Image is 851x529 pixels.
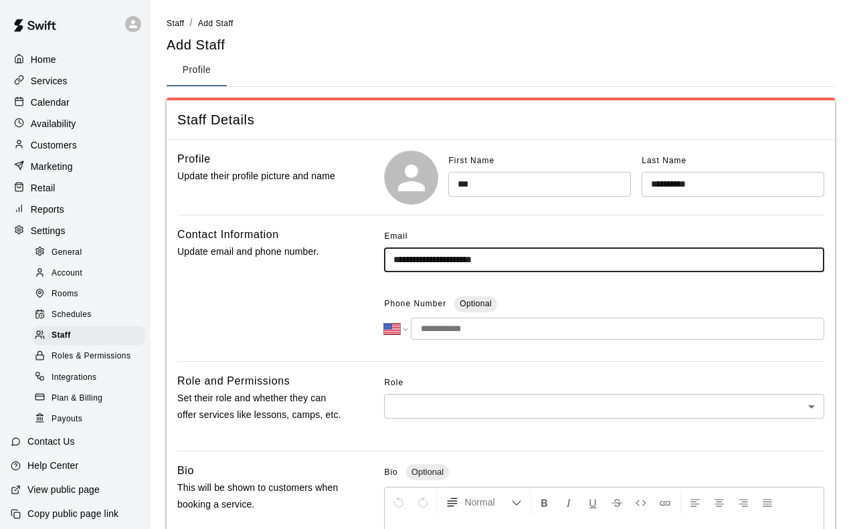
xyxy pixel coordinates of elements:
[581,490,604,514] button: Format Underline
[387,490,410,514] button: Undo
[11,92,140,112] a: Calendar
[384,467,397,477] span: Bio
[31,203,64,216] p: Reports
[11,49,140,70] a: Home
[177,111,824,129] span: Staff Details
[198,19,233,28] span: Add Staff
[406,467,449,477] span: Optional
[31,53,56,66] p: Home
[11,114,140,134] a: Availability
[32,284,151,305] a: Rooms
[189,16,192,30] li: /
[177,390,345,423] p: Set their role and whether they can offer services like lessons, camps, etc.
[31,181,56,195] p: Retail
[52,246,82,259] span: General
[52,288,78,301] span: Rooms
[32,263,151,284] a: Account
[732,490,755,514] button: Right Align
[52,371,97,385] span: Integrations
[11,156,140,177] a: Marketing
[27,459,78,472] p: Help Center
[177,373,290,390] h6: Role and Permissions
[32,367,151,388] a: Integrations
[630,490,652,514] button: Insert Code
[533,490,556,514] button: Format Bold
[52,267,82,280] span: Account
[27,483,100,496] p: View public page
[32,264,145,283] div: Account
[32,242,151,263] a: General
[167,19,184,28] span: Staff
[708,490,731,514] button: Center Align
[32,410,145,429] div: Payouts
[177,168,345,185] p: Update their profile picture and name
[440,490,527,514] button: Formatting Options
[52,392,102,405] span: Plan & Billing
[167,16,835,31] nav: breadcrumb
[32,346,151,367] a: Roles & Permissions
[52,413,82,426] span: Payouts
[756,490,779,514] button: Justify Align
[654,490,676,514] button: Insert Link
[384,373,824,394] span: Role
[167,17,184,28] a: Staff
[52,329,71,342] span: Staff
[177,243,345,260] p: Update email and phone number.
[167,54,835,86] div: staff form tabs
[32,409,151,429] a: Payouts
[411,490,434,514] button: Redo
[11,199,140,219] a: Reports
[11,71,140,91] a: Services
[32,347,145,366] div: Roles & Permissions
[31,138,77,152] p: Customers
[642,156,686,165] span: Last Name
[32,388,151,409] a: Plan & Billing
[32,326,151,346] a: Staff
[32,326,145,345] div: Staff
[32,368,145,387] div: Integrations
[31,117,76,130] p: Availability
[32,305,151,326] a: Schedules
[684,490,706,514] button: Left Align
[167,36,225,54] h5: Add Staff
[464,496,511,509] span: Normal
[167,54,227,86] button: Profile
[448,156,494,165] span: First Name
[32,285,145,304] div: Rooms
[31,160,73,173] p: Marketing
[11,178,140,198] a: Retail
[177,462,194,480] h6: Bio
[31,224,66,237] p: Settings
[557,490,580,514] button: Format Italics
[32,306,145,324] div: Schedules
[384,226,407,247] span: Email
[177,226,279,243] h6: Contact Information
[11,221,140,241] a: Settings
[177,480,345,513] p: This will be shown to customers when booking a service.
[31,96,70,109] p: Calendar
[32,389,145,408] div: Plan & Billing
[52,350,130,363] span: Roles & Permissions
[27,435,75,448] p: Contact Us
[605,490,628,514] button: Format Strikethrough
[27,507,118,520] p: Copy public page link
[11,135,140,155] a: Customers
[31,74,68,88] p: Services
[384,294,446,315] span: Phone Number
[52,308,92,322] span: Schedules
[460,299,492,308] span: Optional
[32,243,145,262] div: General
[177,150,211,168] h6: Profile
